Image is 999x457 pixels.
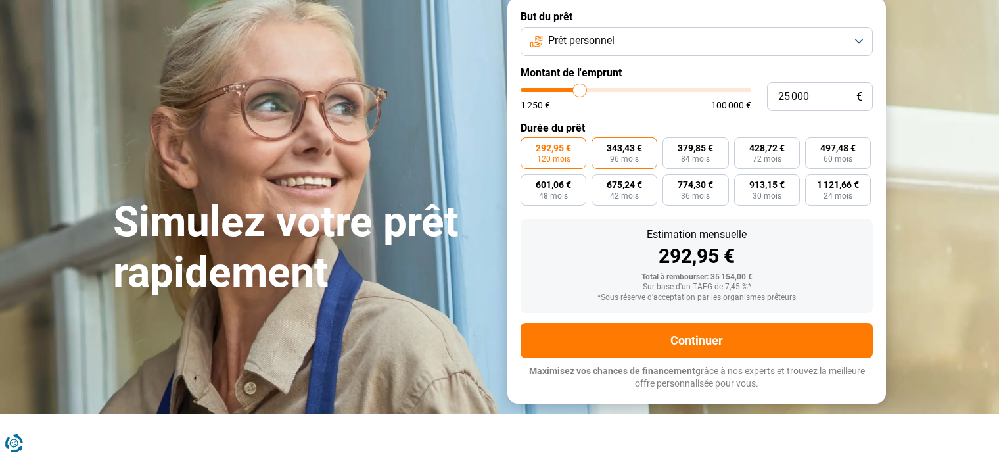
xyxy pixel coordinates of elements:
[529,366,695,376] span: Maximisez vos chances de financement
[521,122,873,134] label: Durée du prêt
[749,180,785,189] span: 913,15 €
[607,180,642,189] span: 675,24 €
[678,143,713,153] span: 379,85 €
[113,197,492,299] h1: Simulez votre prêt rapidement
[610,155,639,163] span: 96 mois
[610,192,639,200] span: 42 mois
[817,180,859,189] span: 1 121,66 €
[521,27,873,56] button: Prêt personnel
[536,143,571,153] span: 292,95 €
[753,155,781,163] span: 72 mois
[531,293,862,302] div: *Sous réserve d'acceptation par les organismes prêteurs
[537,155,570,163] span: 120 mois
[521,11,873,23] label: But du prêt
[531,283,862,292] div: Sur base d'un TAEG de 7,45 %*
[820,143,856,153] span: 497,48 €
[521,66,873,79] label: Montant de l'emprunt
[521,365,873,391] p: grâce à nos experts et trouvez la meilleure offre personnalisée pour vous.
[548,34,615,48] span: Prêt personnel
[749,143,785,153] span: 428,72 €
[681,192,710,200] span: 36 mois
[536,180,571,189] span: 601,06 €
[521,323,873,358] button: Continuer
[531,247,862,266] div: 292,95 €
[681,155,710,163] span: 84 mois
[824,192,852,200] span: 24 mois
[521,101,550,110] span: 1 250 €
[531,273,862,282] div: Total à rembourser: 35 154,00 €
[678,180,713,189] span: 774,30 €
[607,143,642,153] span: 343,43 €
[711,101,751,110] span: 100 000 €
[824,155,852,163] span: 60 mois
[539,192,568,200] span: 48 mois
[753,192,781,200] span: 30 mois
[531,229,862,240] div: Estimation mensuelle
[856,91,862,103] span: €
